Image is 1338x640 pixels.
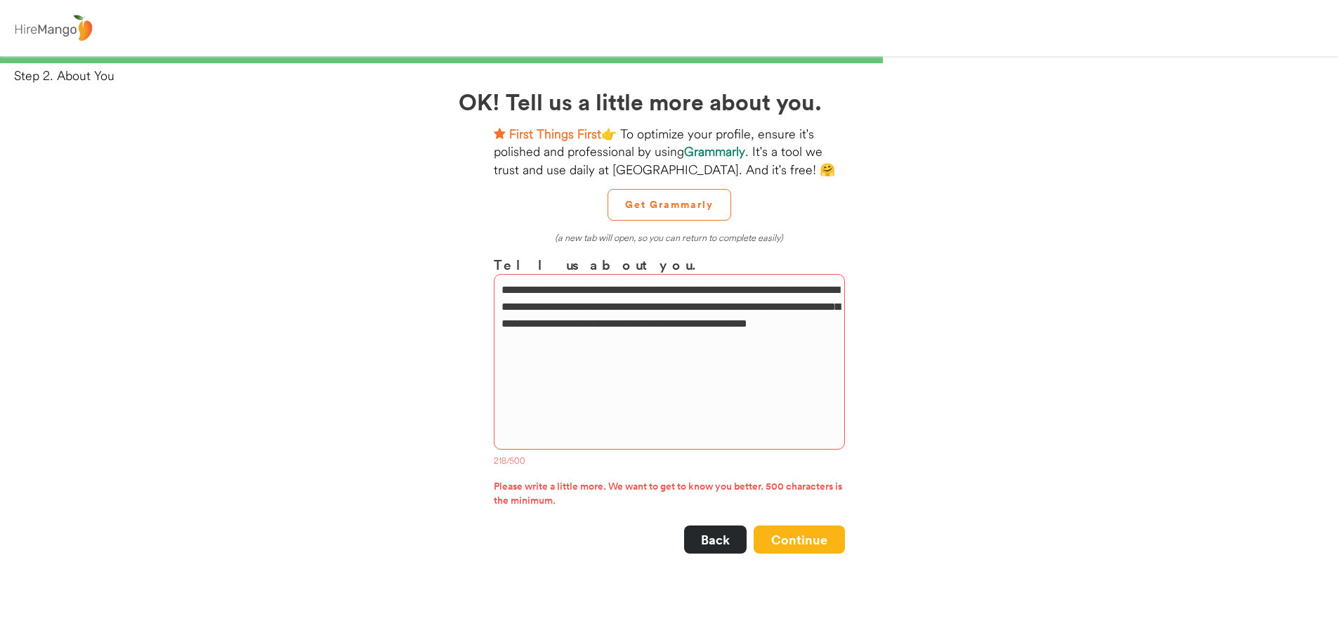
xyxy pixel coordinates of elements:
[14,67,1338,84] div: Step 2. About You
[754,525,845,554] button: Continue
[608,189,731,221] button: Get Grammarly
[459,84,880,118] h2: OK! Tell us a little more about you.
[3,56,1335,63] div: 66%
[494,455,845,469] div: 218/500
[555,232,783,243] em: (a new tab will open, so you can return to complete easily)
[684,525,747,554] button: Back
[494,480,845,511] div: Please write a little more. We want to get to know you better. 500 characters is the minimum.
[509,126,601,142] strong: First Things First
[11,12,96,45] img: logo%20-%20hiremango%20gray.png
[684,143,745,159] strong: Grammarly
[494,125,845,178] div: 👉 To optimize your profile, ensure it's polished and professional by using . It's a tool we trust...
[494,254,845,275] h3: Tell us about you.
